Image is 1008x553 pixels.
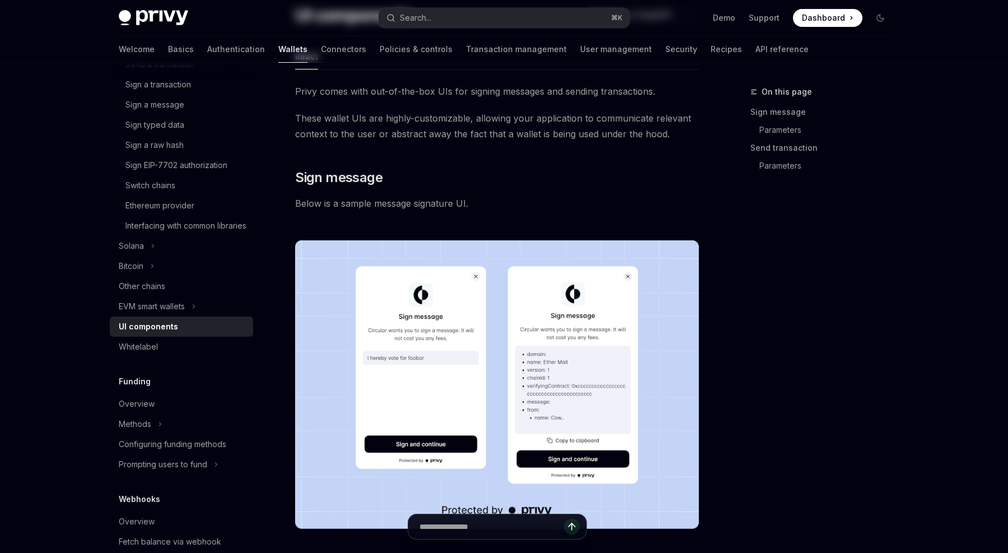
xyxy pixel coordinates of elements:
[119,36,155,63] a: Welcome
[119,535,221,549] div: Fetch balance via webhook
[110,256,253,276] button: Bitcoin
[125,118,184,132] div: Sign typed data
[580,36,652,63] a: User management
[110,512,253,532] a: Overview
[168,36,194,63] a: Basics
[295,83,699,99] span: Privy comes with out-of-the-box UIs for signing messages and sending transactions.
[321,36,366,63] a: Connectors
[125,199,194,212] div: Ethereum provider
[119,280,165,293] div: Other chains
[380,36,452,63] a: Policies & controls
[762,85,812,99] span: On this page
[125,219,246,233] div: Interfacing with common libraries
[755,36,809,63] a: API reference
[110,236,253,256] button: Solana
[119,239,144,253] div: Solana
[110,75,253,95] a: Sign a transaction
[119,458,207,471] div: Prompting users to fund
[110,135,253,155] a: Sign a raw hash
[295,110,699,142] span: These wallet UIs are highly-customizable, allowing your application to communicate relevant conte...
[295,169,382,187] span: Sign message
[419,514,564,539] input: Ask a question...
[119,515,155,528] div: Overview
[207,36,265,63] a: Authentication
[750,121,898,139] a: Parameters
[110,454,253,475] button: Prompting users to fund
[466,36,567,63] a: Transaction management
[793,9,862,27] a: Dashboard
[400,11,431,25] div: Search...
[125,78,191,91] div: Sign a transaction
[802,12,845,24] span: Dashboard
[119,438,226,451] div: Configuring funding methods
[110,337,253,357] a: Whitelabel
[119,492,160,506] h5: Webhooks
[110,414,253,434] button: Methods
[295,240,699,529] img: images/Sign.png
[110,196,253,216] a: Ethereum provider
[119,320,178,333] div: UI components
[379,8,629,28] button: Search...⌘K
[119,300,185,313] div: EVM smart wallets
[713,12,735,24] a: Demo
[564,519,580,535] button: Send message
[125,179,175,192] div: Switch chains
[110,95,253,115] a: Sign a message
[665,36,697,63] a: Security
[871,9,889,27] button: Toggle dark mode
[110,296,253,317] button: EVM smart wallets
[750,103,898,121] a: Sign message
[119,340,158,354] div: Whitelabel
[749,12,780,24] a: Support
[119,397,155,411] div: Overview
[750,157,898,175] a: Parameters
[278,36,307,63] a: Wallets
[110,115,253,135] a: Sign typed data
[110,175,253,196] a: Switch chains
[125,138,184,152] div: Sign a raw hash
[119,375,151,388] h5: Funding
[295,196,699,211] span: Below is a sample message signature UI.
[110,434,253,454] a: Configuring funding methods
[125,98,184,111] div: Sign a message
[110,216,253,236] a: Interfacing with common libraries
[119,417,151,431] div: Methods
[750,139,898,157] a: Send transaction
[125,159,227,172] div: Sign EIP-7702 authorization
[110,276,253,296] a: Other chains
[711,36,742,63] a: Recipes
[110,317,253,337] a: UI components
[119,259,143,273] div: Bitcoin
[110,155,253,175] a: Sign EIP-7702 authorization
[119,10,188,26] img: dark logo
[110,532,253,552] a: Fetch balance via webhook
[110,394,253,414] a: Overview
[611,13,623,22] span: ⌘ K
